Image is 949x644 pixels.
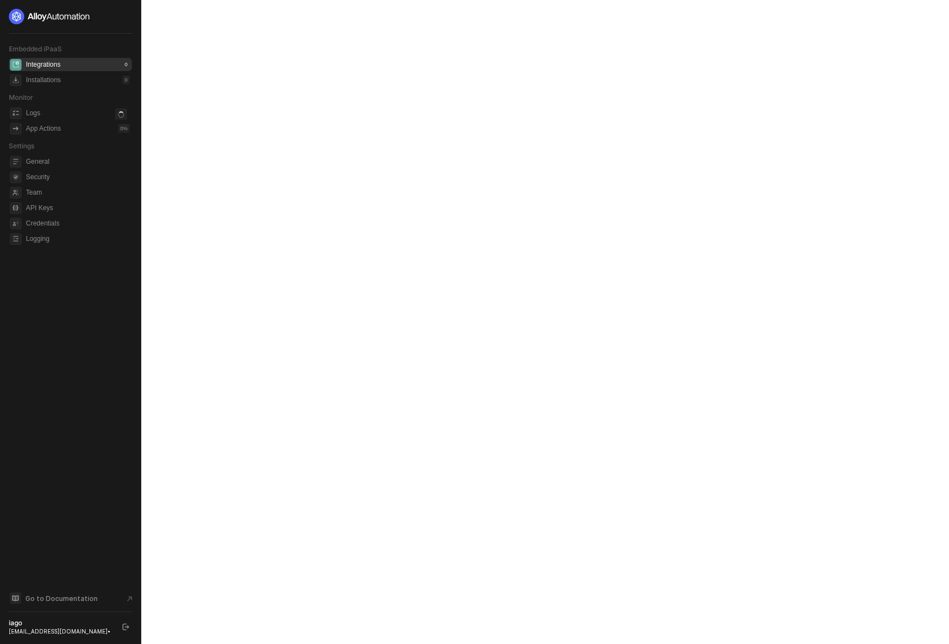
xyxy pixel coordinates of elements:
[9,93,33,101] span: Monitor
[26,186,130,199] span: Team
[9,627,113,635] div: [EMAIL_ADDRESS][DOMAIN_NAME] •
[9,9,132,24] a: logo
[10,218,22,229] span: credentials
[10,187,22,198] span: team
[26,124,61,133] div: App Actions
[26,60,61,69] div: Integrations
[115,109,127,120] span: icon-loader
[10,156,22,168] span: general
[10,233,22,245] span: logging
[10,593,21,604] span: documentation
[25,594,98,603] span: Go to Documentation
[9,45,62,53] span: Embedded iPaaS
[26,201,130,214] span: API Keys
[9,592,132,605] a: Knowledge Base
[10,123,22,135] span: icon-app-actions
[9,142,34,150] span: Settings
[9,9,90,24] img: logo
[26,170,130,184] span: Security
[26,155,130,168] span: General
[26,109,40,118] div: Logs
[26,76,61,85] div: Installations
[10,171,22,183] span: security
[9,619,113,627] div: iago
[122,624,129,630] span: logout
[122,60,130,69] div: 0
[122,76,130,84] div: 0
[10,108,22,119] span: icon-logs
[26,232,130,245] span: Logging
[118,124,130,133] div: 0 %
[124,593,135,604] span: document-arrow
[10,202,22,214] span: api-key
[26,217,130,230] span: Credentials
[10,59,22,71] span: integrations
[10,74,22,86] span: installations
